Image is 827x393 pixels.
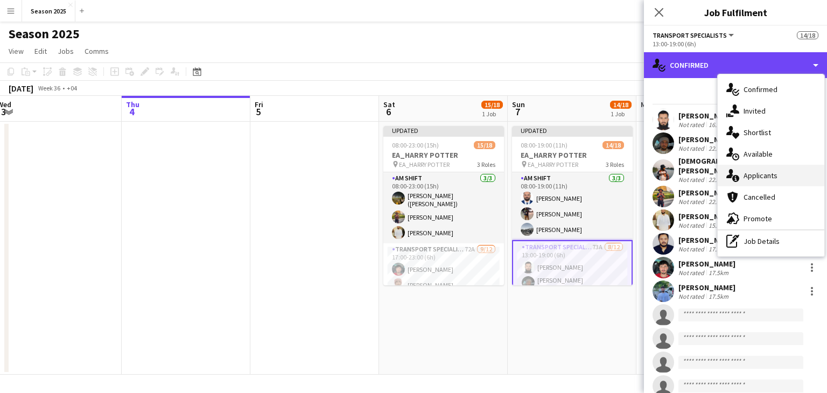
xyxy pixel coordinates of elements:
[382,106,395,118] span: 6
[22,1,75,22] button: Season 2025
[706,198,731,206] div: 22.8km
[383,100,395,109] span: Sat
[678,144,706,152] div: Not rated
[521,141,567,149] span: 08:00-19:00 (11h)
[67,84,77,92] div: +04
[706,144,731,152] div: 22.8km
[9,83,33,94] div: [DATE]
[53,44,78,58] a: Jobs
[678,245,706,253] div: Not rated
[653,40,818,48] div: 13:00-19:00 (6h)
[383,172,504,243] app-card-role: AM SHIFT3/308:00-23:00 (15h)[PERSON_NAME] ([PERSON_NAME])[PERSON_NAME][PERSON_NAME]
[610,101,632,109] span: 14/18
[678,283,735,292] div: [PERSON_NAME]
[482,110,502,118] div: 1 Job
[383,126,504,135] div: Updated
[706,121,731,129] div: 16.7km
[606,160,624,169] span: 3 Roles
[124,106,139,118] span: 4
[512,126,633,285] app-job-card: Updated08:00-19:00 (11h)14/18EA_HARRY POTTER EA_HARRY POTTER3 RolesAM SHIFT3/308:00-19:00 (11h)[P...
[80,44,113,58] a: Comms
[399,160,450,169] span: EA_HARRY POTTER
[744,149,773,159] span: Available
[678,235,735,245] div: [PERSON_NAME]
[706,176,731,184] div: 22.8km
[678,212,735,221] div: [PERSON_NAME]
[58,46,74,56] span: Jobs
[706,292,731,300] div: 17.5km
[744,128,771,137] span: Shortlist
[34,46,47,56] span: Edit
[678,259,735,269] div: [PERSON_NAME]
[797,31,818,39] span: 14/18
[653,31,727,39] span: Transport Specialists
[744,171,777,180] span: Applicants
[512,150,633,160] h3: EA_HARRY POTTER
[30,44,51,58] a: Edit
[744,192,775,202] span: Cancelled
[706,221,731,229] div: 15.9km
[678,156,801,176] div: [DEMOGRAPHIC_DATA][PERSON_NAME]
[36,84,62,92] span: Week 36
[85,46,109,56] span: Comms
[126,100,139,109] span: Thu
[678,292,706,300] div: Not rated
[678,111,735,121] div: [PERSON_NAME]
[639,106,655,118] span: 8
[678,135,794,144] div: [PERSON_NAME] [PERSON_NAME]
[474,141,495,149] span: 15/18
[641,100,655,109] span: Mon
[392,141,439,149] span: 08:00-23:00 (15h)
[718,230,824,252] div: Job Details
[678,176,706,184] div: Not rated
[9,26,80,42] h1: Season 2025
[510,106,525,118] span: 7
[744,85,777,94] span: Confirmed
[512,126,633,135] div: Updated
[678,188,735,198] div: [PERSON_NAME]
[706,269,731,277] div: 17.5km
[255,100,263,109] span: Fri
[512,172,633,240] app-card-role: AM SHIFT3/308:00-19:00 (11h)[PERSON_NAME][PERSON_NAME][PERSON_NAME]
[9,46,24,56] span: View
[477,160,495,169] span: 3 Roles
[644,52,827,78] div: Confirmed
[4,44,28,58] a: View
[706,245,731,253] div: 17.3km
[383,150,504,160] h3: EA_HARRY POTTER
[383,126,504,285] app-job-card: Updated08:00-23:00 (15h)15/18EA_HARRY POTTER EA_HARRY POTTER3 RolesAM SHIFT3/308:00-23:00 (15h)[P...
[611,110,631,118] div: 1 Job
[744,106,766,116] span: Invited
[744,214,772,223] span: Promote
[528,160,578,169] span: EA_HARRY POTTER
[678,269,706,277] div: Not rated
[678,221,706,229] div: Not rated
[644,5,827,19] h3: Job Fulfilment
[512,100,525,109] span: Sun
[678,198,706,206] div: Not rated
[481,101,503,109] span: 15/18
[253,106,263,118] span: 5
[602,141,624,149] span: 14/18
[678,121,706,129] div: Not rated
[653,31,735,39] button: Transport Specialists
